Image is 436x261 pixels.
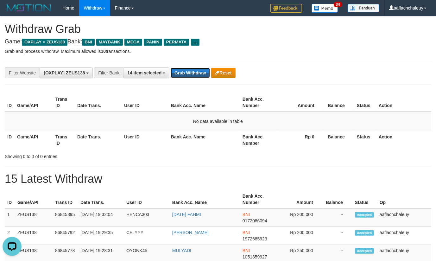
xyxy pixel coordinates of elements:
[123,67,169,78] button: 14 item selected
[53,208,78,227] td: 86845895
[5,151,177,160] div: Showing 0 to 0 of 0 entries
[243,254,267,259] span: Copy 1051359927 to clipboard
[124,208,170,227] td: HENCA303
[278,227,323,245] td: Rp 200,000
[82,39,94,46] span: BNI
[122,93,168,111] th: User ID
[348,4,379,12] img: panduan.png
[78,208,124,227] td: [DATE] 19:32:04
[127,70,161,75] span: 14 item selected
[240,93,278,111] th: Bank Acc. Number
[53,227,78,245] td: 86845792
[355,230,374,236] span: Accepted
[312,4,338,13] img: Button%20Memo.svg
[5,131,15,149] th: ID
[171,68,210,78] button: Grab Withdraw
[5,67,40,78] div: Filter Website
[354,131,376,149] th: Status
[334,2,342,7] span: 34
[101,49,106,54] strong: 10
[5,93,15,111] th: ID
[15,208,53,227] td: ZEUS138
[44,70,85,75] span: [OXPLAY] ZEUS138
[53,93,75,111] th: Trans ID
[323,208,352,227] td: -
[5,227,15,245] td: 2
[278,190,323,208] th: Amount
[124,190,170,208] th: User ID
[5,3,53,13] img: MOTION_logo.png
[324,131,354,149] th: Balance
[172,248,191,253] a: MULYADI
[40,67,93,78] button: [OXPLAY] ZEUS138
[355,212,374,218] span: Accepted
[240,190,278,208] th: Bank Acc. Number
[354,93,376,111] th: Status
[15,131,53,149] th: Game/API
[352,190,377,208] th: Status
[243,218,267,223] span: Copy 0172086094 to clipboard
[78,227,124,245] td: [DATE] 19:29:35
[22,39,67,46] span: OXPLAY > ZEUS138
[122,131,168,149] th: User ID
[5,173,431,185] h1: 15 Latest Withdraw
[94,67,123,78] div: Filter Bank
[243,230,250,235] span: BNI
[144,39,162,46] span: PANIN
[5,23,431,35] h1: Withdraw Grab
[5,39,431,45] h4: Game: Bank:
[376,93,431,111] th: Action
[355,248,374,254] span: Accepted
[278,208,323,227] td: Rp 200,000
[243,212,250,217] span: BNI
[278,131,324,149] th: Rp 0
[96,39,123,46] span: MAYBANK
[324,93,354,111] th: Balance
[211,68,236,78] button: Reset
[270,4,302,13] img: Feedback.jpg
[168,131,240,149] th: Bank Acc. Name
[75,93,122,111] th: Date Trans.
[376,131,431,149] th: Action
[3,3,22,22] button: Open LiveChat chat widget
[53,190,78,208] th: Trans ID
[243,248,250,253] span: BNI
[278,93,324,111] th: Amount
[172,230,209,235] a: [PERSON_NAME]
[78,190,124,208] th: Date Trans.
[243,236,267,241] span: Copy 1972685923 to clipboard
[75,131,122,149] th: Date Trans.
[323,190,352,208] th: Balance
[124,39,142,46] span: MEGA
[377,227,431,245] td: aaflachchaleuy
[5,111,431,131] td: No data available in table
[15,227,53,245] td: ZEUS138
[172,212,201,217] a: [DATE] FAHMI
[15,93,53,111] th: Game/API
[191,39,199,46] span: ...
[164,39,189,46] span: PERMATA
[124,227,170,245] td: CELYYY
[323,227,352,245] td: -
[5,48,431,54] p: Grab and process withdraw. Maximum allowed is transactions.
[5,190,15,208] th: ID
[240,131,278,149] th: Bank Acc. Number
[53,131,75,149] th: Trans ID
[377,208,431,227] td: aaflachchaleuy
[168,93,240,111] th: Bank Acc. Name
[15,190,53,208] th: Game/API
[5,208,15,227] td: 1
[377,190,431,208] th: Op
[170,190,240,208] th: Bank Acc. Name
